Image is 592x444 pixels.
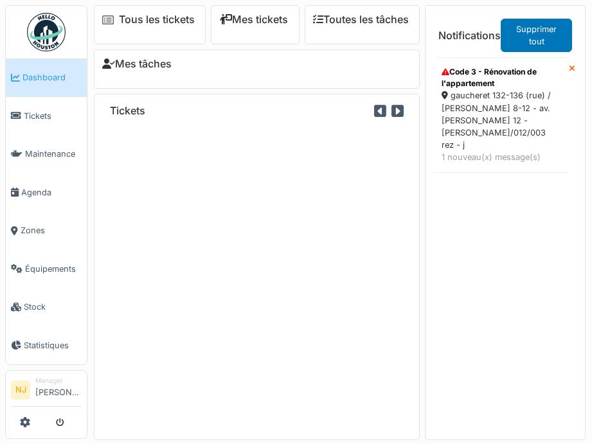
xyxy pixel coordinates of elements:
[11,376,82,407] a: NJ Manager[PERSON_NAME]
[433,57,569,172] a: Code 3 - Rénovation de l'appartement gaucheret 132-136 (rue) / [PERSON_NAME] 8-12 - av. [PERSON_N...
[6,58,87,97] a: Dashboard
[21,186,82,199] span: Agenda
[442,151,561,163] div: 1 nouveau(x) message(s)
[11,380,30,400] li: NJ
[25,148,82,160] span: Maintenance
[442,66,561,89] div: Code 3 - Rénovation de l'appartement
[6,326,87,365] a: Statistiques
[27,13,66,51] img: Badge_color-CXgf-gQk.svg
[22,71,82,84] span: Dashboard
[6,135,87,173] a: Maintenance
[313,13,409,26] a: Toutes les tâches
[6,250,87,289] a: Équipements
[21,224,82,236] span: Zones
[24,301,82,313] span: Stock
[24,110,82,122] span: Tickets
[35,376,82,404] li: [PERSON_NAME]
[25,263,82,275] span: Équipements
[6,211,87,250] a: Zones
[110,105,145,117] h6: Tickets
[35,376,82,386] div: Manager
[442,89,561,151] div: gaucheret 132-136 (rue) / [PERSON_NAME] 8-12 - av. [PERSON_NAME] 12 - [PERSON_NAME]/012/003 rez - j
[6,288,87,326] a: Stock
[6,97,87,136] a: Tickets
[102,58,172,70] a: Mes tâches
[6,173,87,212] a: Agenda
[24,339,82,351] span: Statistiques
[219,13,288,26] a: Mes tickets
[501,19,572,52] a: Supprimer tout
[119,13,195,26] a: Tous les tickets
[438,30,501,42] h6: Notifications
